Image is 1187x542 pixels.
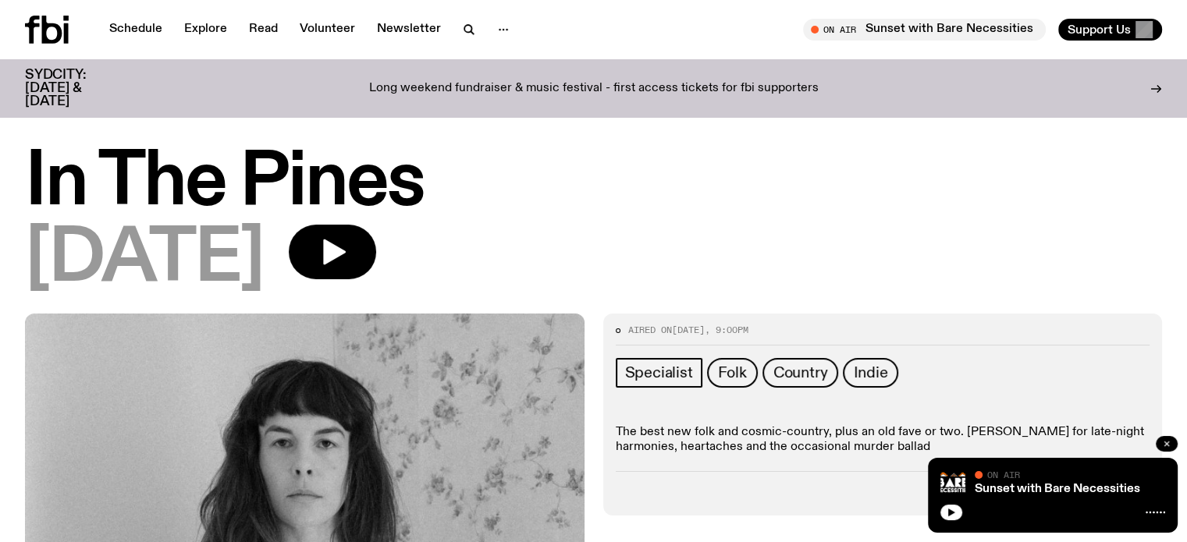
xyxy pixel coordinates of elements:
button: On AirSunset with Bare Necessities [803,19,1046,41]
a: Volunteer [290,19,364,41]
span: Country [773,364,828,381]
span: , 9:00pm [705,324,748,336]
a: Newsletter [368,19,450,41]
a: Country [762,358,839,388]
a: Specialist [616,358,702,388]
h3: SYDCITY: [DATE] & [DATE] [25,69,125,108]
img: Bare Necessities [940,470,965,495]
a: Indie [843,358,898,388]
button: Support Us [1058,19,1162,41]
span: [DATE] [672,324,705,336]
a: Sunset with Bare Necessities [975,483,1140,495]
span: [DATE] [25,225,264,295]
p: The best new folk and cosmic-country, plus an old fave or two. [PERSON_NAME] for late-night harmo... [616,425,1150,455]
span: Aired on [628,324,672,336]
a: Folk [707,358,758,388]
a: Explore [175,19,236,41]
h1: In The Pines [25,148,1162,218]
a: Schedule [100,19,172,41]
span: Specialist [625,364,693,381]
p: Long weekend fundraiser & music festival - first access tickets for fbi supporters [369,82,819,96]
span: Folk [718,364,747,381]
span: Indie [854,364,887,381]
a: Read [240,19,287,41]
span: Support Us [1068,23,1131,37]
span: On Air [987,469,1020,480]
